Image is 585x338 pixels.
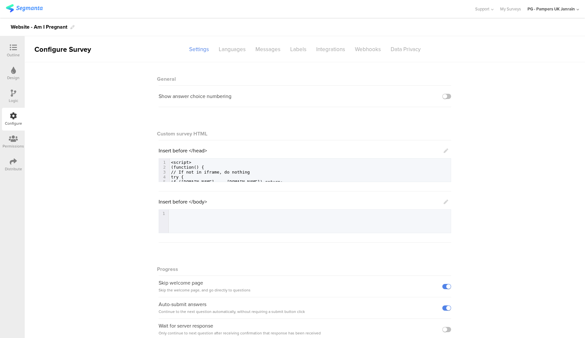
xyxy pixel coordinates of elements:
div: Design [7,75,19,81]
div: Outline [7,52,20,58]
div: PG - Pampers UK Janrain [527,6,575,12]
div: Distribute [5,166,22,172]
div: Auto-submit answers [159,301,305,315]
div: Data Privacy [386,44,425,55]
div: Wait for server response [159,322,321,337]
div: Skip welcome page [159,279,251,294]
div: Settings [184,44,214,55]
img: segmanta logo [6,4,43,12]
div: Integrations [311,44,350,55]
div: Messages [251,44,285,55]
span: if ([DOMAIN_NAME] === [DOMAIN_NAME]) return; [171,179,283,184]
span: try { [171,175,184,179]
div: General [159,69,451,86]
span: Continue to the next question automatically, without requiring a submit button click [159,309,305,315]
div: Configure [5,120,22,126]
span: // If not in iframe, do nothing [171,170,250,175]
div: Custom survey HTML [159,130,451,137]
div: Configure Survey [25,44,99,55]
div: Permissions [3,143,24,149]
div: 1 [159,211,168,216]
span: Skip the welcome page, and go directly to questions [159,287,251,293]
div: Webhooks [350,44,386,55]
div: Logic [9,98,18,104]
span: Insert before </body> [159,198,207,205]
div: 4 [159,175,169,179]
div: Show answer choice numbering [159,93,231,100]
span: (function() { [171,165,204,170]
span: Only continue to next question after receiving confirmation that response has been received [159,330,321,336]
div: Progress [159,259,451,276]
span: Support [475,6,489,12]
span: Insert before </head> [159,147,207,154]
div: Labels [285,44,311,55]
div: Website - Am I Pregnant [11,22,67,32]
div: 1 [159,160,169,165]
div: 5 [159,179,169,184]
div: 2 [159,165,169,170]
div: Languages [214,44,251,55]
span: <script> [171,160,191,165]
div: 3 [159,170,169,175]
